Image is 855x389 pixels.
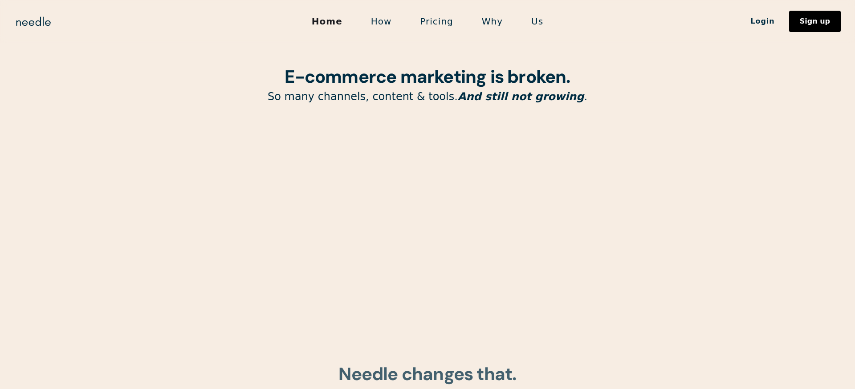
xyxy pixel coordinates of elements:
a: Home [297,12,357,31]
a: Sign up [789,11,841,32]
a: Us [517,12,558,31]
p: So many channels, content & tools. . [200,90,655,104]
a: Login [736,14,789,29]
strong: Needle changes that. [338,362,516,385]
em: And still not growing [458,90,584,103]
a: Pricing [406,12,467,31]
a: Why [468,12,517,31]
strong: E-commerce marketing is broken. [285,65,570,88]
div: Sign up [800,18,830,25]
a: How [357,12,406,31]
